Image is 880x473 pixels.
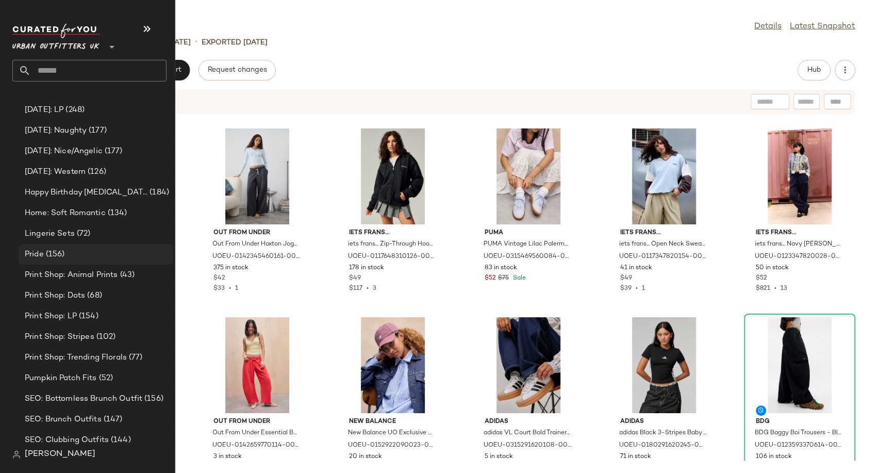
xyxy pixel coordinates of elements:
[755,429,842,438] span: BDG Baggy Boi Trousers - Black M at Urban Outfitters
[205,128,309,224] img: 0142345460161_001_a2
[118,269,135,281] span: (43)
[754,21,782,33] a: Details
[485,452,513,462] span: 5 in stock
[25,331,94,343] span: Print Shop: Stripes
[103,145,123,157] span: (177)
[235,285,238,292] span: 1
[142,393,163,405] span: (156)
[25,434,109,446] span: SEO: Clubbing Outfits
[198,60,276,80] button: Request changes
[212,429,300,438] span: Out From Under Essential Barrel Leg Joggers - Red M at Urban Outfitters
[25,104,63,116] span: [DATE]: LP
[87,125,107,137] span: (177)
[620,285,632,292] span: $39
[619,441,707,450] span: UOEU-0180291620245-000-001
[106,207,127,219] span: (134)
[25,166,86,178] span: [DATE]: Western
[212,240,300,249] span: Out From Under Hoxton Joggers - Black XL at Urban Outfitters
[195,36,197,48] span: •
[485,417,572,427] span: adidas
[349,452,382,462] span: 20 in stock
[748,128,852,224] img: 0123347820028_040_a2
[127,352,143,364] span: (77)
[620,274,632,283] span: $49
[25,125,87,137] span: [DATE]: Naughty
[362,285,373,292] span: •
[349,264,384,273] span: 178 in stock
[484,252,571,262] span: UOEU-0315469560084-000-055
[620,264,652,273] span: 41 in stock
[349,274,361,283] span: $49
[484,429,571,438] span: adidas VL Court Bold Trainers - White Shoe UK 5 at Urban Outfitters
[485,274,496,283] span: $52
[620,452,651,462] span: 71 in stock
[25,207,106,219] span: Home: Soft Romantic
[373,285,376,292] span: 3
[755,441,842,450] span: UOEU-0123593370614-000-001
[756,417,843,427] span: BDG
[213,452,242,462] span: 3 in stock
[756,229,843,238] span: iets frans...
[25,372,97,384] span: Pumpkin Patch Fits
[25,145,103,157] span: [DATE]: Nice/Angelic
[102,414,123,426] span: (147)
[25,187,147,199] span: Happy Birthday [MEDICAL_DATA]
[213,285,225,292] span: $33
[25,414,102,426] span: SEO: Brunch Outfits
[748,317,852,413] img: 0123593370614_001_a2
[341,128,445,224] img: 0117648310126_001_b
[25,393,142,405] span: SEO: Bottomless Brunch Outfit
[781,285,787,292] span: 13
[476,317,580,413] img: 0315291620108_010_b
[12,35,99,54] span: Urban Outfitters UK
[212,441,300,450] span: UOEU-0142659770114-000-060
[25,249,44,260] span: Pride
[77,311,98,322] span: (154)
[94,331,116,343] span: (102)
[485,264,517,273] span: 83 in stock
[349,285,362,292] span: $117
[619,252,707,262] span: UOEU-0117347820154-000-040
[790,21,855,33] a: Latest Snapshot
[632,285,642,292] span: •
[484,240,571,249] span: PUMA Vintage Lilac Palermo Trainers - Lilac Shoe UK 7 at Urban Outfitters
[756,274,767,283] span: $52
[25,228,75,240] span: Lingerie Sets
[213,274,225,283] span: $42
[12,450,21,459] img: svg%3e
[756,285,770,292] span: $821
[349,417,437,427] span: New Balance
[348,240,436,249] span: iets frans... Zip-Through Hoodie - Black L at Urban Outfitters
[807,66,821,74] span: Hub
[348,441,436,450] span: UOEU-0152922090023-000-061
[341,317,445,413] img: 0152922090023_061_m
[498,274,509,283] span: $75
[63,104,85,116] span: (248)
[484,441,571,450] span: UOEU-0315291620108-000-010
[612,128,716,224] img: 0117347820154_040_a2
[25,311,77,322] span: Print Shop: LP
[619,240,707,249] span: iets frans... Open Neck Sweatshirt - Blue XL at Urban Outfitters
[619,429,707,438] span: adidas Black 3-Stripes Baby T-Shirt - Black XS at Urban Outfitters
[770,285,781,292] span: •
[25,448,95,461] span: [PERSON_NAME]
[620,229,708,238] span: iets frans...
[213,417,301,427] span: Out From Under
[756,264,789,273] span: 50 in stock
[225,285,235,292] span: •
[612,317,716,413] img: 0180291620245_001_b
[755,240,842,249] span: iets frans... Navy [PERSON_NAME] Joggers - Blue L at Urban Outfitters
[202,37,268,48] p: Exported [DATE]
[798,60,831,80] button: Hub
[212,252,300,262] span: UOEU-0142345460161-000-001
[756,452,792,462] span: 106 in stock
[755,252,842,262] span: UOEU-0123347820028-000-040
[348,252,436,262] span: UOEU-0117648310126-000-001
[12,24,100,38] img: cfy_white_logo.C9jOOHJF.svg
[25,352,127,364] span: Print Shop: Trending Florals
[642,285,645,292] span: 1
[97,372,113,384] span: (52)
[476,128,580,224] img: 0315469560084_055_m
[25,290,85,302] span: Print Shop: Dots
[485,229,572,238] span: Puma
